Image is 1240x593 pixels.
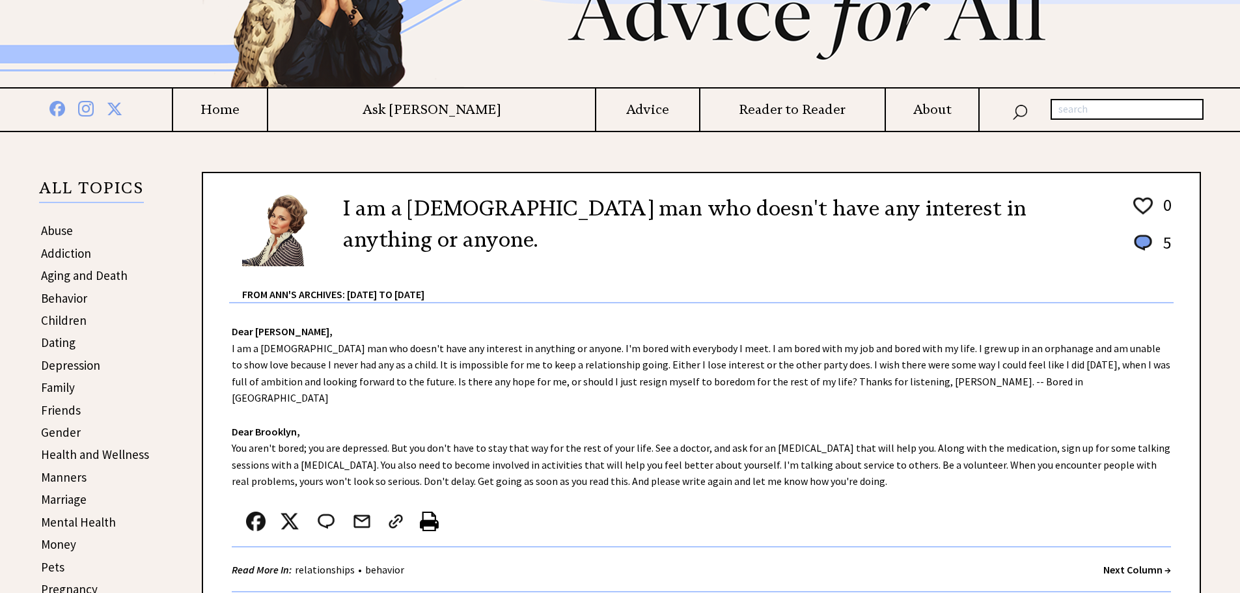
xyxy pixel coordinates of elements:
div: I am a [DEMOGRAPHIC_DATA] man who doesn't have any interest in anything or anyone. I'm bored with... [203,303,1200,592]
img: x%20blue.png [107,99,122,117]
a: Behavior [41,290,87,306]
img: instagram%20blue.png [78,98,94,117]
input: search [1051,99,1204,120]
img: link_02.png [386,512,406,531]
img: message_round%202.png [315,512,337,531]
a: Marriage [41,491,87,507]
a: Depression [41,357,100,373]
a: Children [41,312,87,328]
img: facebook.png [246,512,266,531]
h2: I am a [DEMOGRAPHIC_DATA] man who doesn't have any interest in anything or anyone. [343,193,1112,255]
img: printer%20icon.png [420,512,439,531]
img: x_small.png [280,512,299,531]
a: Health and Wellness [41,447,149,462]
img: Ann6%20v2%20small.png [242,193,324,266]
img: facebook%20blue.png [49,98,65,117]
div: From Ann's Archives: [DATE] to [DATE] [242,268,1174,302]
a: About [886,102,978,118]
strong: Read More In: [232,563,292,576]
a: Addiction [41,245,91,261]
td: 5 [1157,232,1172,266]
a: relationships [292,563,358,576]
a: Ask [PERSON_NAME] [268,102,595,118]
a: Abuse [41,223,73,238]
a: Next Column → [1103,563,1171,576]
a: Pets [41,559,64,575]
a: Family [41,379,75,395]
img: heart_outline%201.png [1131,195,1155,217]
td: 0 [1157,194,1172,230]
a: Reader to Reader [700,102,885,118]
a: Dating [41,335,76,350]
img: search_nav.png [1012,102,1028,120]
a: Mental Health [41,514,116,530]
strong: Dear [PERSON_NAME], [232,325,333,338]
a: Money [41,536,76,552]
a: Friends [41,402,81,418]
a: Aging and Death [41,268,128,283]
a: Advice [596,102,699,118]
a: Manners [41,469,87,485]
a: Home [173,102,267,118]
img: mail.png [352,512,372,531]
strong: Dear Brooklyn, [232,425,300,438]
p: ALL TOPICS [39,181,144,203]
img: message_round%201.png [1131,232,1155,253]
a: behavior [362,563,407,576]
a: Gender [41,424,81,440]
div: • [232,562,407,578]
